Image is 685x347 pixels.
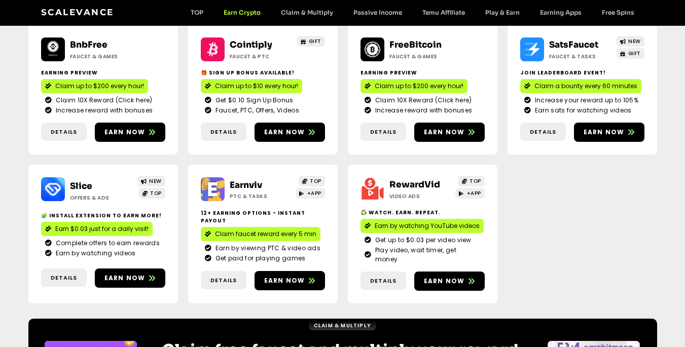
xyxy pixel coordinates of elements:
[230,180,262,190] a: Earnviv
[455,188,485,199] a: +APP
[41,212,165,219] h2: 🧩 Install extension to earn more!
[467,189,481,197] span: +APP
[414,123,485,142] a: Earn now
[215,82,298,91] span: Claim up to $10 every hour!
[255,271,325,290] a: Earn now
[201,123,246,141] a: Details
[181,9,644,16] nav: Menu
[51,274,77,282] span: Details
[360,69,485,76] h2: Earning Preview
[370,277,396,285] span: Details
[360,123,406,141] a: Details
[389,179,440,190] a: RewardVid
[53,96,153,105] span: Claim 10X Reward (Click here)
[149,177,162,185] span: NEW
[230,40,272,50] a: Cointiply
[70,194,133,202] h2: Offers & Ads
[215,229,316,239] span: Claim faucet reward every 5 min
[137,176,165,186] a: NEW
[55,82,144,91] span: Claim up to $200 every hour!
[310,177,321,185] span: TOP
[373,106,472,115] span: Increase reward with bonuses
[549,40,598,50] a: SatsFaucet
[360,209,485,216] h2: ♻️ Watch. Earn. Repeat.
[230,53,293,60] h2: Faucet & PTC
[53,239,160,248] span: Complete offers to earn rewards
[201,227,320,241] a: Claim faucet reward every 5 min
[584,128,625,137] span: Earn now
[299,176,325,186] a: TOP
[389,53,453,60] h2: Faucet & Games
[532,106,632,115] span: Earn sats for watching videos
[375,221,480,230] span: Earn by watching YouTube videos
[370,128,396,136] span: Details
[475,9,530,16] a: Play & Earn
[470,177,481,185] span: TOP
[343,9,412,16] a: Passive Income
[139,188,165,199] a: TOP
[201,69,325,76] h2: 🎁 Sign up bonus available!
[201,209,325,224] h2: 12+ Earning options - instant payout
[210,128,237,136] span: Details
[534,82,637,91] span: Claim a bounty every 60 minutes
[53,249,136,258] span: Earn by watching videos
[271,9,343,16] a: Claim & Multiply
[530,9,592,16] a: Earning Apps
[210,276,237,285] span: Details
[617,48,644,59] a: GIFT
[424,128,465,137] span: Earn now
[458,176,485,186] a: TOP
[41,69,165,76] h2: Earning Preview
[41,268,87,287] a: Details
[360,219,484,233] a: Earn by watching YouTube videos
[70,53,133,60] h2: Faucet & Games
[213,96,294,105] span: Get $0.10 Sign Up Bonus
[628,37,641,45] span: NEW
[389,192,453,200] h2: Video ads
[181,9,213,16] a: TOP
[55,224,149,234] span: Earn $0.03 just for a daily visit!
[41,79,148,93] a: Claim up to $200 every hour!
[41,123,87,141] a: Details
[307,189,321,197] span: +APP
[309,37,321,45] span: GIFT
[255,123,325,142] a: Earn now
[150,189,162,197] span: TOP
[532,96,638,105] span: Increase your reward up to 105%
[373,246,481,264] span: Play video, wait timer, get money
[365,96,481,105] a: Claim 10X Reward (Click here)
[264,276,305,285] span: Earn now
[373,96,472,105] span: Claim 10X Reward (Click here)
[70,181,92,191] a: Slice
[95,123,165,142] a: Earn now
[424,277,465,286] span: Earn now
[314,322,371,329] span: Claim & Multiply
[617,36,644,47] a: NEW
[296,188,325,199] a: +APP
[628,50,641,57] span: GIFT
[95,268,165,288] a: Earn now
[297,36,325,47] a: GIFT
[45,96,161,105] a: Claim 10X Reward (Click here)
[213,9,271,16] a: Earn Crypto
[51,128,77,136] span: Details
[412,9,475,16] a: Temu Affiliate
[230,192,293,200] h2: PTC & Tasks
[41,222,153,236] a: Earn $0.03 just for a daily visit!
[213,106,299,115] span: Faucet, PTC, Offers, Videos
[360,272,406,290] a: Details
[213,244,320,253] span: Earn by viewing PTC & video ads
[70,40,107,50] a: BnbFree
[574,123,644,142] a: Earn now
[41,7,114,17] a: Scalevance
[375,82,463,91] span: Claim up to $200 every hour!
[520,69,644,76] h2: Join Leaderboard event!
[213,254,306,263] span: Get paid for playing games
[414,272,485,291] a: Earn now
[104,274,146,283] span: Earn now
[53,106,153,115] span: Increase reward with bonuses
[520,79,641,93] a: Claim a bounty every 60 minutes
[104,128,146,137] span: Earn now
[201,271,246,290] a: Details
[309,321,376,330] a: Claim & Multiply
